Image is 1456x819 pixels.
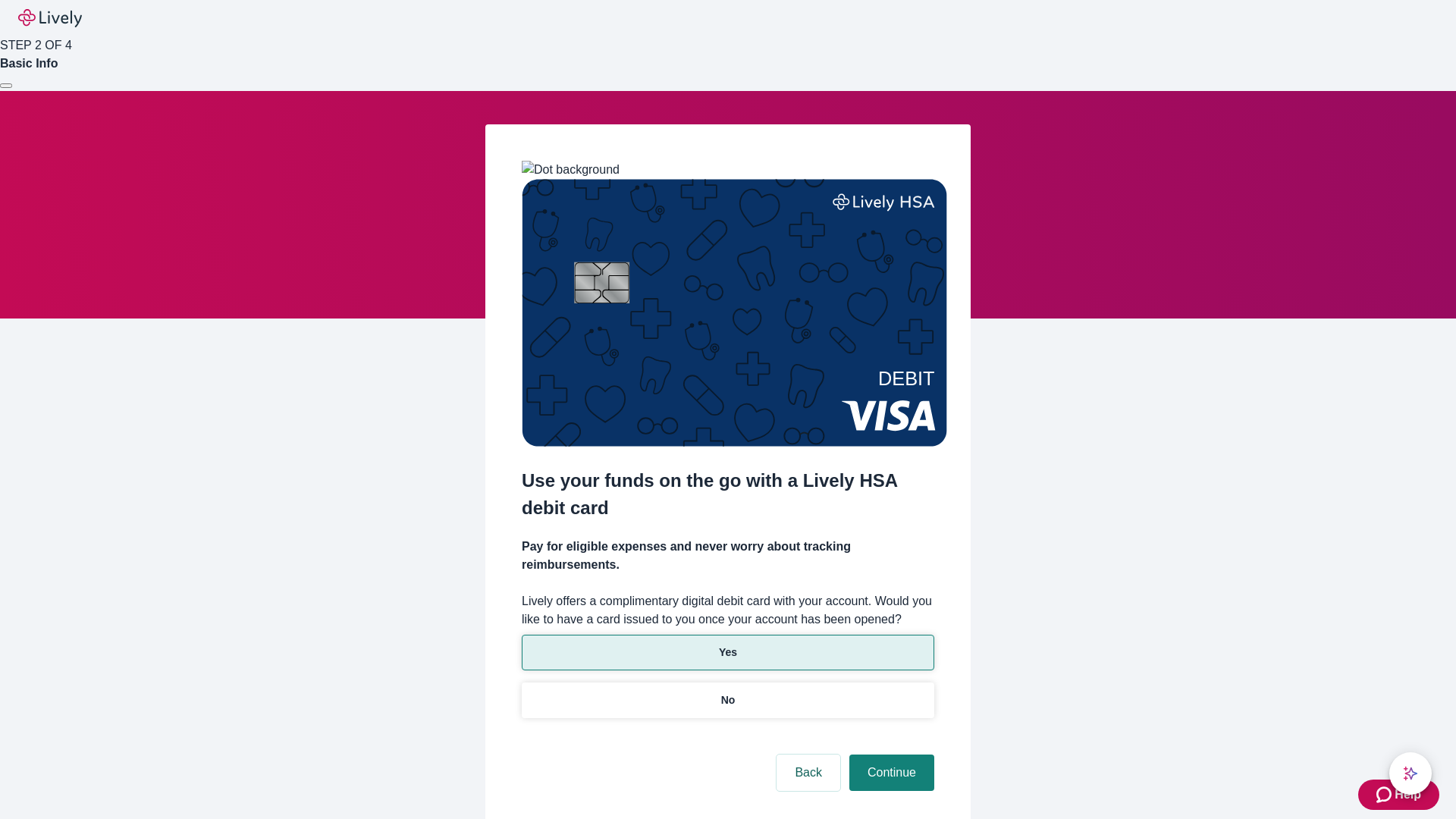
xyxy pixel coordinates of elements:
[1395,786,1421,804] span: Help
[1358,780,1439,810] button: Zendesk support iconHelp
[719,645,737,661] p: Yes
[1376,786,1395,804] svg: Zendesk support icon
[721,692,736,708] p: No
[1389,752,1432,795] button: chat
[522,161,620,179] img: Dot background
[777,755,840,791] button: Back
[522,179,947,447] img: Debit card
[18,9,82,27] img: Lively
[522,682,934,718] button: No
[522,635,934,670] button: Yes
[522,467,934,522] h2: Use your funds on the go with a Lively HSA debit card
[522,538,934,574] h4: Pay for eligible expenses and never worry about tracking reimbursements.
[1403,766,1418,781] svg: Lively AI Assistant
[849,755,934,791] button: Continue
[522,592,934,629] label: Lively offers a complimentary digital debit card with your account. Would you like to have a card...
